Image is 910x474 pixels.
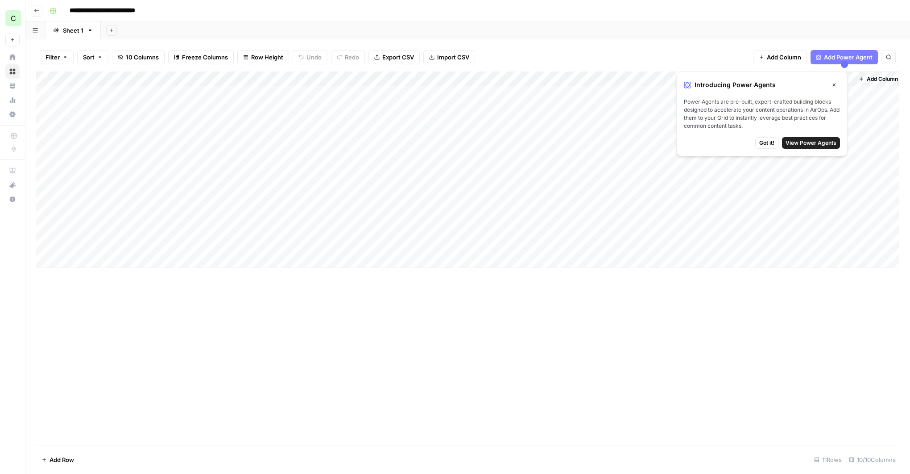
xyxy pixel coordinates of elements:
button: Redo [331,50,365,64]
button: Import CSV [423,50,475,64]
button: View Power Agents [782,137,840,149]
span: Filter [45,53,60,62]
button: Workspace: Chris's Workspace [5,7,20,29]
span: Freeze Columns [182,53,228,62]
button: Add Column [855,73,902,85]
span: 10 Columns [126,53,159,62]
span: Row Height [251,53,283,62]
button: Got it! [755,137,778,149]
button: Freeze Columns [168,50,234,64]
a: Sheet 1 [45,21,101,39]
a: Your Data [5,79,20,93]
a: Home [5,50,20,64]
span: Add Column [767,53,801,62]
button: Help + Support [5,192,20,206]
span: C [11,13,16,24]
button: Export CSV [368,50,420,64]
button: Add Row [36,453,79,467]
a: Usage [5,93,20,107]
span: Redo [345,53,359,62]
button: Row Height [237,50,289,64]
a: Settings [5,107,20,122]
span: Got it! [759,139,774,147]
span: Power Agents are pre-built, expert-crafted building blocks designed to accelerate your content op... [684,98,840,130]
button: 10 Columns [112,50,165,64]
span: Sort [83,53,95,62]
button: Sort [77,50,108,64]
span: Undo [306,53,322,62]
div: 11 Rows [811,453,845,467]
button: Add Power Agent [811,50,878,64]
button: Filter [40,50,74,64]
button: Undo [293,50,327,64]
button: What's new? [5,178,20,192]
span: Add Power Agent [824,53,873,62]
span: Add Row [50,455,74,464]
div: What's new? [6,178,19,192]
span: Import CSV [437,53,469,62]
div: 10/10 Columns [845,453,899,467]
a: Browse [5,64,20,79]
a: AirOps Academy [5,164,20,178]
span: Export CSV [382,53,414,62]
div: Sheet 1 [63,26,83,35]
div: Introducing Power Agents [684,79,840,91]
button: Add Column [753,50,807,64]
span: View Power Agents [786,139,836,147]
span: Add Column [867,75,898,83]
